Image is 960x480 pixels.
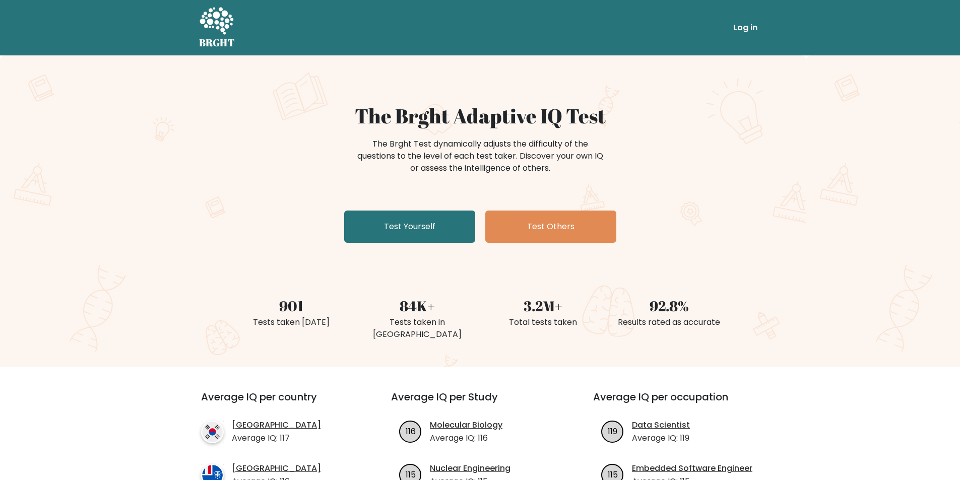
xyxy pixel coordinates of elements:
[360,295,474,316] div: 84K+
[729,18,761,38] a: Log in
[612,316,726,328] div: Results rated as accurate
[199,4,235,51] a: BRGHT
[612,295,726,316] div: 92.8%
[485,211,616,243] a: Test Others
[406,468,416,480] text: 115
[232,462,321,474] a: [GEOGRAPHIC_DATA]
[608,468,618,480] text: 115
[406,425,416,437] text: 116
[430,462,510,474] a: Nuclear Engineering
[344,211,475,243] a: Test Yourself
[632,419,690,431] a: Data Scientist
[632,432,690,444] p: Average IQ: 119
[234,316,348,328] div: Tests taken [DATE]
[593,391,771,415] h3: Average IQ per occupation
[430,419,502,431] a: Molecular Biology
[232,419,321,431] a: [GEOGRAPHIC_DATA]
[430,432,502,444] p: Average IQ: 116
[632,462,752,474] a: Embedded Software Engineer
[232,432,321,444] p: Average IQ: 117
[201,391,355,415] h3: Average IQ per country
[391,391,569,415] h3: Average IQ per Study
[234,295,348,316] div: 901
[360,316,474,340] div: Tests taken in [GEOGRAPHIC_DATA]
[608,425,617,437] text: 119
[199,37,235,49] h5: BRGHT
[486,316,600,328] div: Total tests taken
[354,138,606,174] div: The Brght Test dynamically adjusts the difficulty of the questions to the level of each test take...
[234,104,726,128] h1: The Brght Adaptive IQ Test
[201,421,224,443] img: country
[486,295,600,316] div: 3.2M+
